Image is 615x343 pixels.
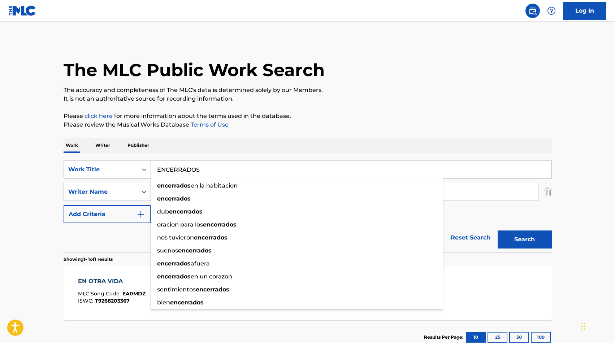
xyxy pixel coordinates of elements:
[531,332,551,343] button: 100
[191,273,232,280] span: en un corazon
[528,6,537,15] img: search
[95,298,130,304] span: T9268203367
[498,230,552,249] button: Search
[64,256,113,263] p: Showing 1 - 1 of 1 results
[447,230,494,246] a: Reset Search
[544,183,552,201] img: Delete Criterion
[64,86,552,94] p: The accuracy and completeness of The MLC's data is determined solely by our Members.
[157,234,194,241] span: nos tuvieron
[194,234,228,241] strong: encerrados
[125,138,151,153] p: Publisher
[122,290,146,297] span: EA0MDZ
[157,247,178,254] span: suenos
[157,208,169,215] span: dub
[64,266,552,320] a: EN OTRA VIDAMLC Song Code:EA0MDZISWC:T9268203367Writers (1)[PERSON_NAME] [PERSON_NAME]Recording A...
[157,286,196,293] span: sentimientos
[178,247,212,254] strong: encerrados
[509,332,529,343] button: 50
[544,4,559,18] div: Help
[64,59,325,81] h1: The MLC Public Work Search
[64,205,151,223] button: Add Criteria
[466,332,486,343] button: 10
[137,210,145,219] img: 9d2ae6d4665cec9f34b9.svg
[488,332,507,343] button: 25
[68,188,133,196] div: Writer Name
[189,121,229,128] a: Terms of Use
[78,277,146,286] div: EN OTRA VIDA
[424,334,465,340] p: Results Per Page:
[64,120,552,129] p: Please review the Musical Works Database
[196,286,229,293] strong: encerrados
[157,221,203,228] span: oracion para los
[547,6,556,15] img: help
[78,298,95,304] span: ISWC :
[68,165,133,174] div: Work Title
[157,195,191,202] strong: encerrados
[157,273,191,280] strong: encerrados
[157,182,191,189] strong: encerrados
[579,308,615,343] iframe: Chat Widget
[64,112,552,120] p: Please for more information about the terms used in the database.
[579,308,615,343] div: Widget de chat
[203,221,237,228] strong: encerrados
[170,299,204,306] strong: encerrados
[85,113,113,119] a: click here
[191,260,210,267] span: afuera
[64,138,80,153] p: Work
[169,208,203,215] strong: encerrados
[525,4,540,18] a: Public Search
[157,260,191,267] strong: encerrados
[157,299,170,306] span: bien
[64,160,552,252] form: Search Form
[191,182,238,189] span: en la habitacion
[563,2,606,20] a: Log In
[64,94,552,103] p: It is not an authoritative source for recording information.
[93,138,112,153] p: Writer
[78,290,122,297] span: MLC Song Code :
[581,316,585,337] div: Arrastrar
[9,5,36,16] img: MLC Logo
